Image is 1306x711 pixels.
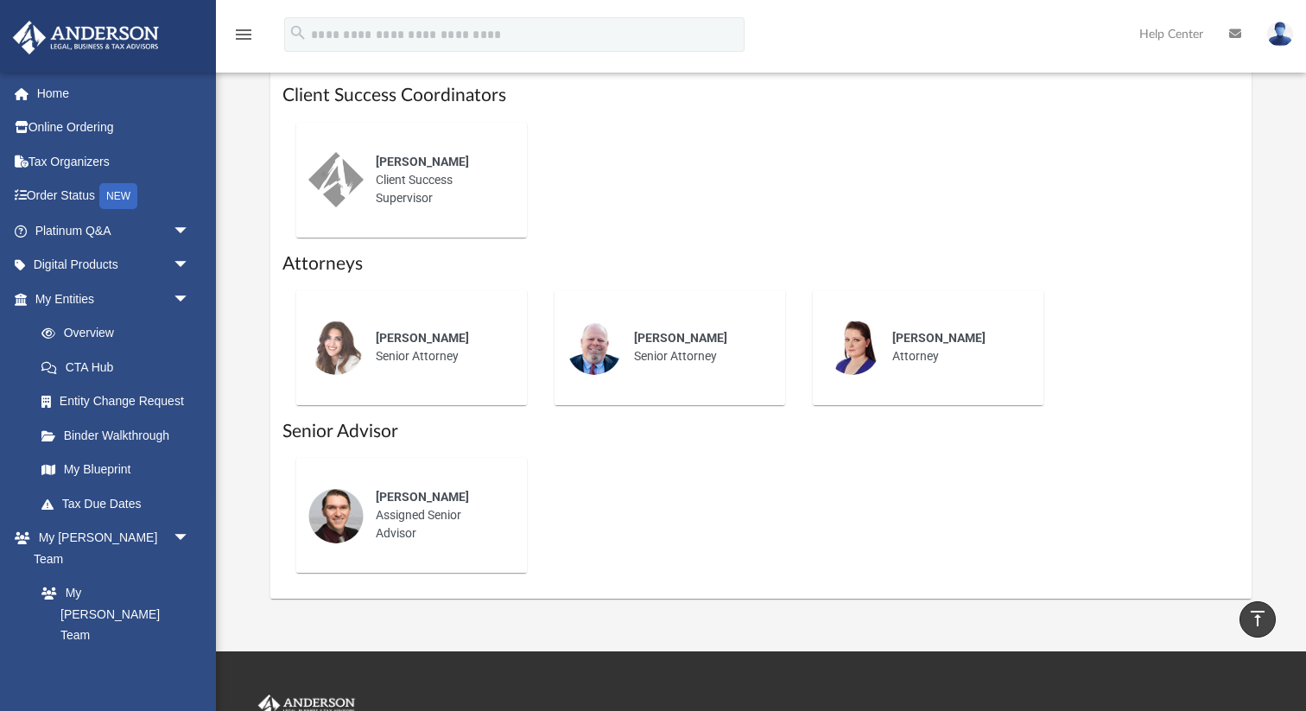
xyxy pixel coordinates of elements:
a: Tax Organizers [12,144,216,179]
span: arrow_drop_down [173,248,207,283]
span: arrow_drop_down [173,282,207,317]
div: Senior Attorney [622,317,773,378]
a: [PERSON_NAME] System [24,652,207,708]
div: Assigned Senior Advisor [364,476,515,555]
div: NEW [99,183,137,209]
a: Binder Walkthrough [24,418,216,453]
span: arrow_drop_down [173,521,207,556]
img: thumbnail [308,152,364,207]
a: CTA Hub [24,350,216,384]
span: [PERSON_NAME] [376,490,469,504]
h1: Attorneys [282,251,1239,276]
h1: Senior Advisor [282,419,1239,444]
a: My Blueprint [24,453,207,487]
a: My [PERSON_NAME] Team [24,576,199,653]
a: Overview [24,316,216,351]
a: My [PERSON_NAME] Teamarrow_drop_down [12,521,207,576]
img: User Pic [1267,22,1293,47]
img: Anderson Advisors Platinum Portal [8,21,164,54]
i: vertical_align_top [1247,608,1268,629]
i: menu [233,24,254,45]
a: Digital Productsarrow_drop_down [12,248,216,282]
img: thumbnail [308,320,364,375]
span: arrow_drop_down [173,213,207,249]
img: thumbnail [825,320,880,375]
a: vertical_align_top [1239,601,1276,638]
span: [PERSON_NAME] [376,155,469,168]
span: [PERSON_NAME] [634,331,727,345]
a: My Entitiesarrow_drop_down [12,282,216,316]
i: search [288,23,307,42]
a: Order StatusNEW [12,179,216,214]
img: thumbnail [308,488,364,543]
span: [PERSON_NAME] [376,331,469,345]
a: Tax Due Dates [24,486,216,521]
img: thumbnail [567,320,622,375]
a: Entity Change Request [24,384,216,419]
h1: Client Success Coordinators [282,83,1239,108]
a: Home [12,76,216,111]
a: Online Ordering [12,111,216,145]
a: Platinum Q&Aarrow_drop_down [12,213,216,248]
div: Client Success Supervisor [364,141,515,219]
div: Attorney [880,317,1031,378]
span: [PERSON_NAME] [892,331,986,345]
a: menu [233,33,254,45]
div: Senior Attorney [364,317,515,378]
